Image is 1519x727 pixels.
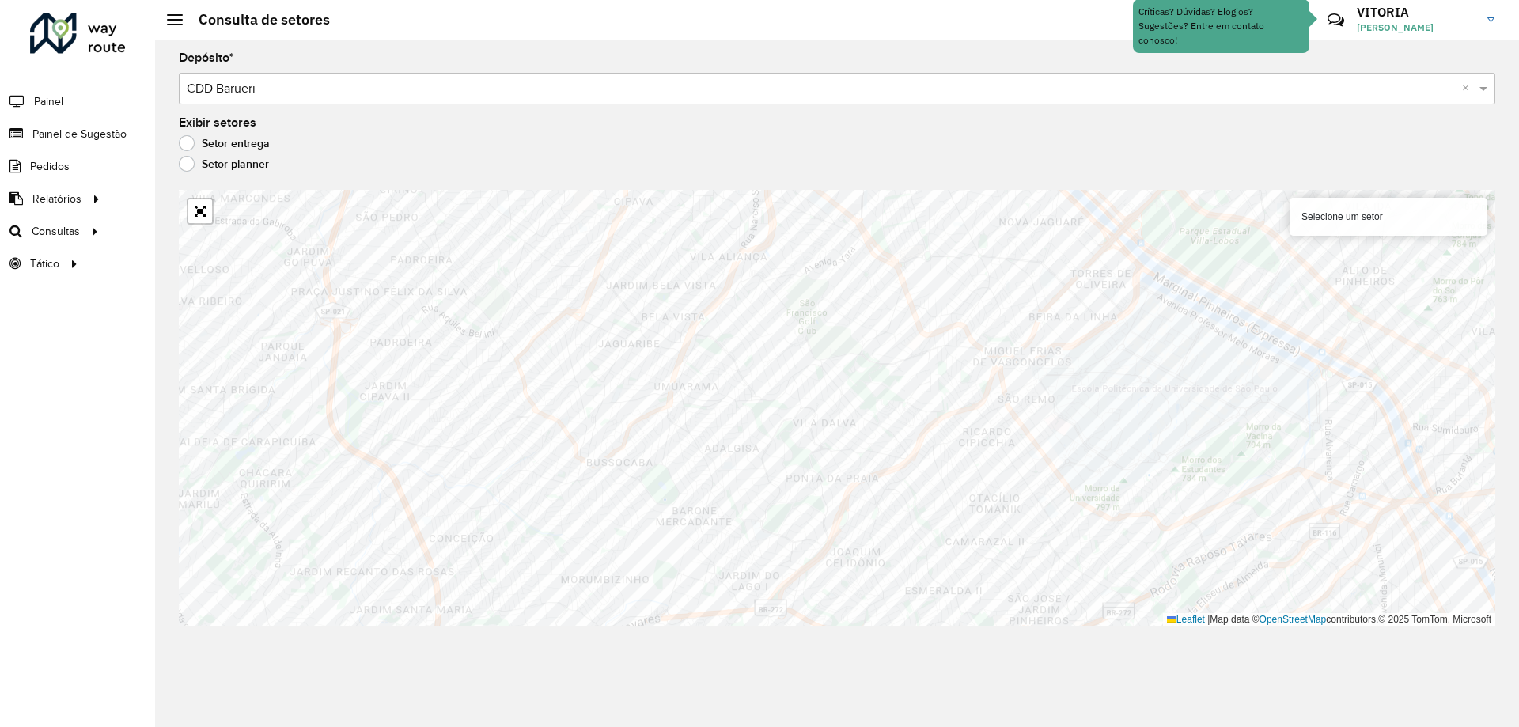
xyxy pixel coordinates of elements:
a: Leaflet [1167,614,1205,625]
span: [PERSON_NAME] [1357,21,1475,35]
div: Selecione um setor [1290,198,1487,236]
a: Abrir mapa em tela cheia [188,199,212,223]
h2: Consulta de setores [183,11,330,28]
label: Setor entrega [179,135,270,151]
span: Painel [34,93,63,110]
span: Tático [30,256,59,272]
span: Consultas [32,223,80,240]
span: Painel de Sugestão [32,126,127,142]
span: Relatórios [32,191,81,207]
span: | [1207,614,1210,625]
label: Depósito [179,48,234,67]
label: Setor planner [179,156,269,172]
h3: VITORIA [1357,5,1475,20]
span: Pedidos [30,158,70,175]
span: Clear all [1462,79,1475,98]
label: Exibir setores [179,113,256,132]
a: Contato Rápido [1319,3,1353,37]
div: Map data © contributors,© 2025 TomTom, Microsoft [1163,613,1495,627]
a: OpenStreetMap [1260,614,1327,625]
